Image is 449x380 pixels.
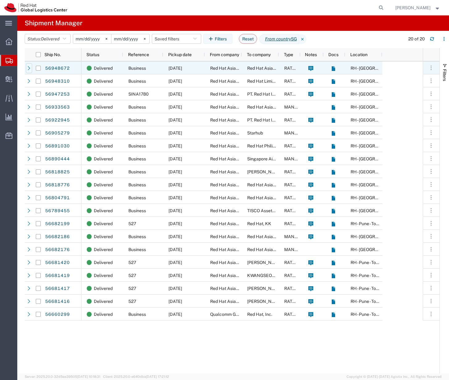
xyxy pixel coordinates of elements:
[94,217,113,230] span: Delivered
[128,221,136,226] span: 527
[168,66,182,71] span: 09/29/2025
[351,105,403,109] span: RH - Singapore
[128,92,149,97] span: SINA1780
[210,66,265,71] span: Red Hat Asia Pacific Pte Ltd
[284,79,298,84] span: RATED
[94,152,113,165] span: Delivered
[168,273,182,278] span: 09/01/2025
[94,178,113,191] span: Delivered
[284,195,298,200] span: RATED
[77,375,100,378] span: [DATE] 10:18:31
[284,234,303,239] span: MANUAL
[351,79,403,84] span: RH - Singapore
[284,182,298,187] span: RATED
[247,234,302,239] span: Red Hat Asia Pacific Pte Ltd
[442,69,447,81] span: Filters
[45,76,70,86] a: 56948310
[328,52,339,57] span: Docs
[45,193,70,203] a: 56804791
[351,286,387,291] span: RH - Pune - Tower 6
[210,299,265,304] span: Red Hat Asia Pacific Pte Ltd
[168,52,192,57] span: Pickup date
[351,156,403,161] span: RH - Singapore
[351,299,387,304] span: RH - Pune - Tower 6
[247,312,272,317] span: Red Hat, Inc.
[45,232,70,242] a: 56682186
[41,36,60,41] span: Delivered
[128,260,136,265] span: 527
[284,130,303,135] span: MANUAL
[168,169,182,174] span: 09/15/2025
[128,208,146,213] span: Business
[45,89,70,99] a: 56947253
[210,273,265,278] span: Red Hat Asia Pacific Pte Ltd
[128,247,146,252] span: Business
[45,271,70,281] a: 56681419
[168,221,182,226] span: 09/02/2025
[284,312,298,317] span: RATED
[284,208,298,213] span: RATED
[45,297,70,307] a: 56681416
[247,79,308,84] span: Red Hat Limited, Korea Branch
[94,62,113,75] span: Delivered
[94,295,113,308] span: Delivered
[247,156,299,161] span: Singapore Airlines Limited
[94,243,113,256] span: Delivered
[247,105,302,109] span: Red Hat Asia Pacific Pte Ltd
[210,130,265,135] span: Red Hat Asia Pacific Pte Ltd
[247,182,304,187] span: Red Hat Asia-Pacific Pty Ltd.
[45,141,70,151] a: 56891030
[351,66,403,71] span: RH - Singapore
[94,269,113,282] span: Delivered
[210,247,265,252] span: Red Hat Asia Pacific Pte Ltd
[45,284,70,294] a: 56681417
[168,130,182,135] span: 09/24/2025
[210,221,265,226] span: Red Hat Asia Pacific Pte Ltd
[94,75,113,88] span: Delivered
[152,34,201,44] button: Saved filters
[351,312,387,317] span: RH - Pune - Tower 6
[128,299,136,304] span: 527
[210,118,265,122] span: Red Hat Asia Pacific Pte Ltd
[247,169,282,174] span: James Pang
[168,286,182,291] span: 09/01/2025
[247,92,290,97] span: PT. Red Hat Indonesia
[284,92,298,97] span: RATED
[210,195,265,200] span: Red Hat Asia Pacific Pte Ltd
[94,101,113,114] span: Delivered
[128,195,146,200] span: Business
[128,234,146,239] span: Business
[94,126,113,139] span: Delivered
[395,4,430,11] span: Ruby Amrul
[247,273,282,278] span: KWANGSEOK KO
[73,34,111,43] input: Not set
[247,66,303,71] span: Red Hat Asia-Pacific Pty Ltd
[25,15,82,31] h4: Shipment Manager
[45,219,70,229] a: 56682199
[247,208,316,213] span: TISCO Asset Management Co., Ltd.
[351,169,403,174] span: RH - Singapore
[128,273,136,278] span: 527
[128,312,146,317] span: Business
[247,130,263,135] span: Starhub
[210,105,265,109] span: Red Hat Asia Pacific Pte Ltd
[128,286,136,291] span: 527
[210,156,265,161] span: Red Hat Asia Pacific Pte Ltd
[128,143,146,148] span: Business
[247,299,282,304] span: Stephen Aizon
[94,165,113,178] span: Delivered
[247,247,302,252] span: Red Hat Asia Pacific Pte Ltd
[351,195,418,200] span: RH - Bangalore - Carina
[284,273,298,278] span: RATED
[284,156,303,161] span: MANUAL
[351,234,403,239] span: RH - Singapore
[168,79,182,84] span: 09/26/2025
[247,143,328,148] span: Red Hat Philippines Software Solutions C
[45,102,70,112] a: 56933563
[94,256,113,269] span: Delivered
[259,34,299,44] span: From country SG
[203,34,232,44] button: Filters
[351,182,403,187] span: RH - Singapore
[210,260,265,265] span: Red Hat Asia Pacific Pte Ltd
[168,208,182,213] span: 09/11/2025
